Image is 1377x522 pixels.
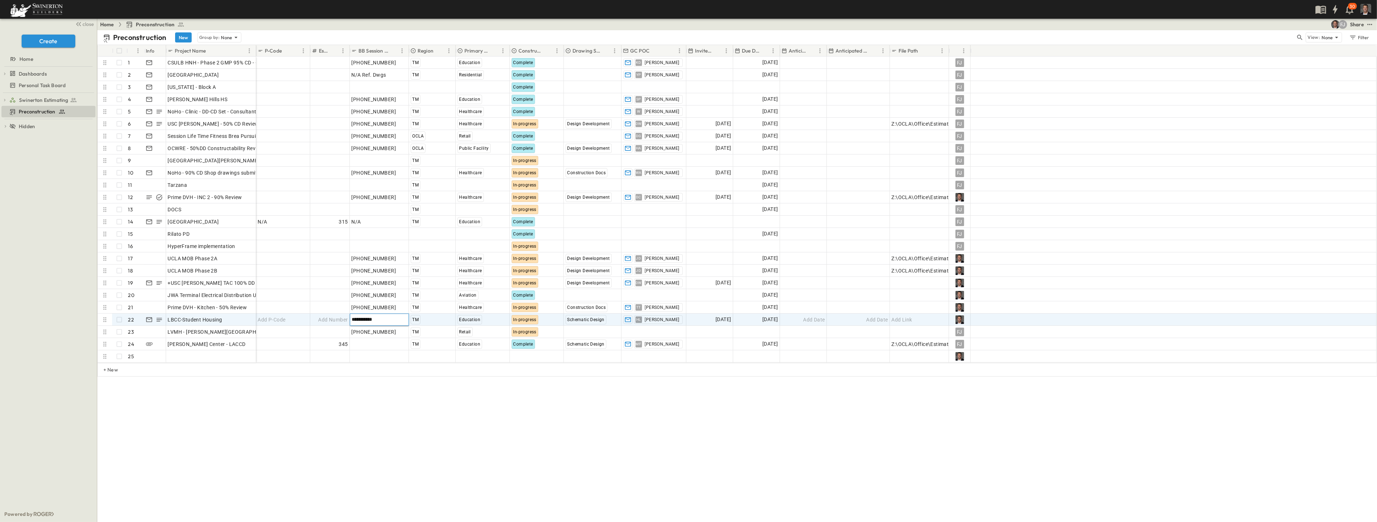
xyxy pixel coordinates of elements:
button: Menu [299,46,308,55]
span: W [637,111,640,112]
span: TM [413,72,419,77]
div: FJ [955,132,964,140]
span: close [83,21,94,28]
button: Menu [445,46,453,55]
button: test [1365,20,1374,29]
span: [DATE] [762,279,778,287]
span: OCLA [413,134,424,139]
span: [DATE] [716,132,731,140]
button: Menu [938,46,946,55]
span: [PERSON_NAME] [645,317,679,323]
button: Sort [207,47,215,55]
span: [PHONE_NUMBER] [352,255,396,262]
a: Swinerton Estimating [9,95,94,105]
span: In-progress [513,195,536,200]
span: [PHONE_NUMBER] [352,194,396,201]
span: [DATE] [762,181,778,189]
span: Complete [513,97,533,102]
span: TM [413,183,419,188]
span: TM [413,158,419,163]
span: [PERSON_NAME] [645,60,679,66]
a: Preconstruction [126,21,185,28]
span: TM [413,97,419,102]
span: [PHONE_NUMBER] [352,59,396,66]
span: Z:\OCLA\Office\Estimating Shared\OCLA DRYWALL DIVISION\00. --- 2024 Estimates\[PHONE_NUMBER] UCLA... [892,267,1227,274]
span: TM [413,121,419,126]
button: New [175,32,192,42]
span: [PERSON_NAME] [645,133,679,139]
span: TM [413,256,419,261]
span: JWA Terminal Electrical Distribution Upgrades [168,292,276,299]
span: In-progress [513,158,536,163]
button: Menu [816,46,824,55]
span: Retail [459,134,471,139]
span: TM [413,268,419,273]
div: FJ [955,217,964,226]
button: Sort [435,47,443,55]
span: OCLA [413,146,424,151]
p: 15 [128,230,133,238]
p: Anticipated Finish [835,47,869,54]
img: Profile Picture [955,315,964,324]
div: FJ [955,168,964,177]
span: Design Development [567,268,610,273]
div: FJ [955,95,964,104]
button: Menu [245,46,254,55]
img: Profile Picture [955,279,964,287]
span: [GEOGRAPHIC_DATA][PERSON_NAME] [168,157,259,164]
span: [DATE] [762,95,778,103]
p: 7 [128,132,131,140]
span: [DATE] [762,168,778,177]
div: FJ [955,230,964,238]
span: Healthcare [459,170,482,175]
p: 12 [128,194,133,201]
span: Design Development [567,195,610,200]
span: LBCC-Student Housing [168,316,222,323]
span: TM [413,280,419,285]
a: Preconstruction [1,107,94,117]
div: Swinerton Estimatingtest [1,94,95,106]
span: Healthcare [459,109,482,114]
span: Preconstruction [19,108,55,115]
span: [DATE] [762,144,778,152]
span: [PHONE_NUMBER] [352,96,396,103]
button: Menu [398,46,406,55]
span: TM [413,195,419,200]
p: GC POC [630,47,650,54]
span: Design Development [567,146,610,151]
span: TM [413,60,419,65]
button: Menu [499,46,507,55]
span: Construction Docs [567,305,606,310]
span: [PERSON_NAME] [645,280,679,286]
span: [DATE] [716,144,731,152]
div: Owner [949,45,971,57]
p: Region [418,47,433,54]
p: BB Session ID [358,47,388,54]
span: NoHo - 90% CD Shop drawings submittal review [168,169,280,176]
span: [DATE] [762,132,778,140]
span: Design Development [567,121,610,126]
span: Home [19,55,33,63]
span: [DATE] [762,291,778,299]
span: Healthcare [459,280,482,285]
span: 315 [339,218,348,225]
span: Complete [513,60,533,65]
span: Add Date [803,316,825,323]
p: None [1322,34,1333,41]
span: TM [413,293,419,298]
span: In-progress [513,305,536,310]
span: UCLA MOB Phase 2B [168,267,218,274]
span: [DATE] [716,315,731,324]
span: In-progress [513,317,536,322]
img: Profile Picture [955,291,964,300]
p: 8 [128,145,131,152]
img: Profile Picture [955,352,964,361]
span: [PERSON_NAME] [645,96,679,102]
span: In-progress [513,170,536,175]
span: Healthcare [459,256,482,261]
div: FJ [955,58,964,67]
span: Swinerton Estimating [19,96,68,104]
